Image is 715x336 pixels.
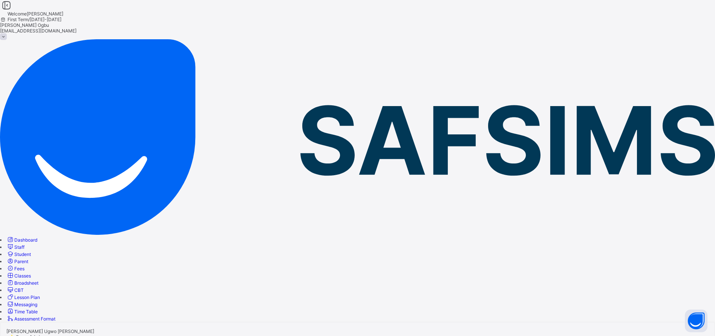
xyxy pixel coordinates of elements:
[6,259,28,264] a: Parent
[14,251,31,257] span: Student
[685,310,707,332] button: Open asap
[14,316,55,322] span: Assessment Format
[14,309,38,314] span: Time Table
[6,244,24,250] a: Staff
[14,294,40,300] span: Lesson Plan
[8,11,63,17] span: Welcome [PERSON_NAME]
[6,237,37,243] a: Dashboard
[14,244,24,250] span: Staff
[6,287,24,293] a: CBT
[14,273,31,279] span: Classes
[6,328,94,334] span: [PERSON_NAME] Ugwo [PERSON_NAME]
[14,280,38,286] span: Broadsheet
[6,266,24,271] a: Fees
[6,280,38,286] a: Broadsheet
[6,302,37,307] a: Messaging
[6,273,31,279] a: Classes
[6,316,55,322] a: Assessment Format
[6,294,40,300] a: Lesson Plan
[6,309,38,314] a: Time Table
[14,259,28,264] span: Parent
[14,302,37,307] span: Messaging
[6,251,31,257] a: Student
[14,237,37,243] span: Dashboard
[14,287,24,293] span: CBT
[14,266,24,271] span: Fees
